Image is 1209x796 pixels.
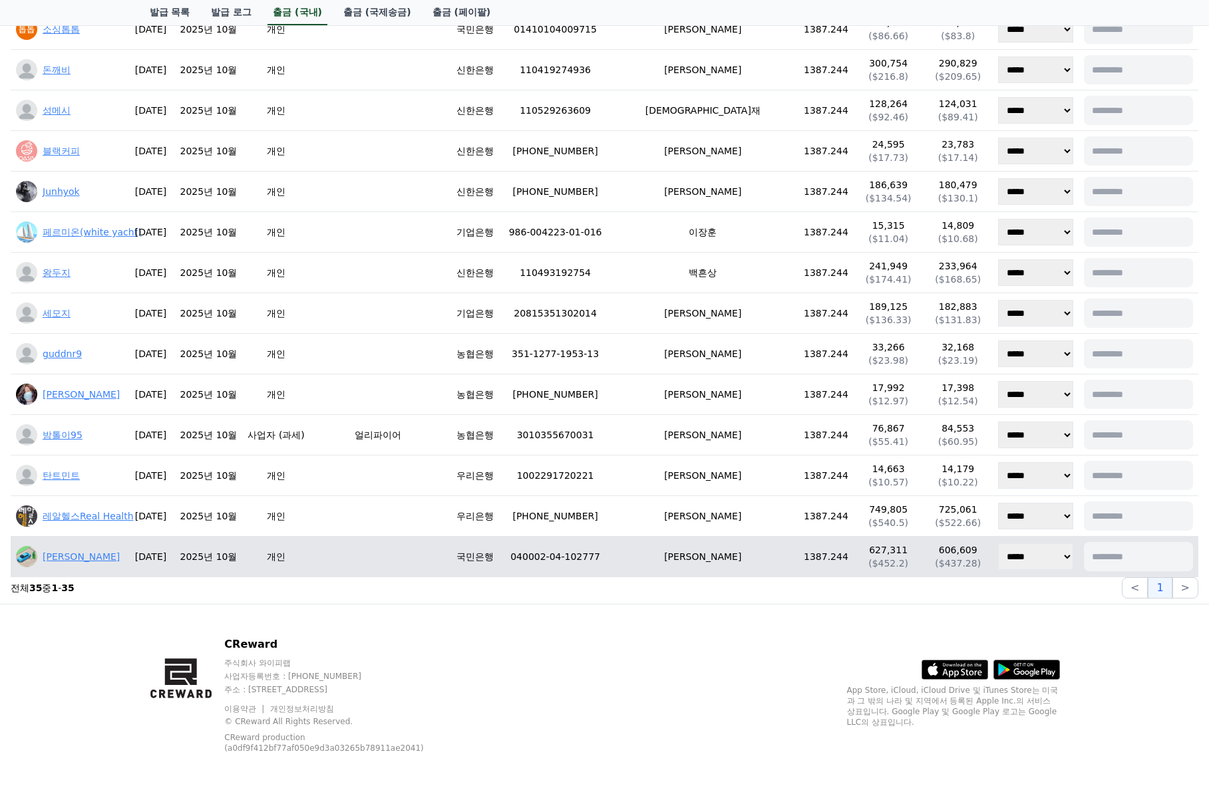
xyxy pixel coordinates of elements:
td: 1387.244 [798,253,854,293]
td: 개인 [242,537,309,577]
a: 개인정보처리방침 [270,704,334,714]
a: 이용약관 [224,704,266,714]
p: 전체 중 - [11,581,75,595]
td: 신한은행 [446,253,504,293]
td: [PERSON_NAME] [607,374,799,415]
p: 14,809 [928,219,987,232]
p: ($136.33) [859,313,918,327]
td: 986-004223-01-016 [504,212,607,253]
p: 14,663 [859,462,918,475]
td: 01410104009715 [504,9,607,50]
img: ACg8ocI0AyEd3ICoJsbDEJZqcgs6w8vBAM-f049ll42OoVLE_eX7Khmg=s96-c [16,181,37,202]
td: [DEMOGRAPHIC_DATA]재 [607,90,799,131]
a: guddnr9 [43,348,82,359]
p: 182,883 [928,300,987,313]
td: 사업자 (과세) [242,415,309,456]
td: 2025년 10월 [175,172,243,212]
td: 1387.244 [798,334,854,374]
p: ($216.8) [859,70,918,83]
td: 2025년 10월 [175,90,243,131]
td: 110529263609 [504,90,607,131]
p: 84,553 [928,422,987,435]
button: < [1122,577,1148,598]
td: 개인 [242,9,309,50]
td: [PERSON_NAME] [607,9,799,50]
td: 기업은행 [446,212,504,253]
td: 2025년 10월 [175,496,243,537]
td: 국민은행 [446,9,504,50]
td: 개인 [242,50,309,90]
a: Home [4,422,88,455]
a: 소싱톱톱 [43,24,80,35]
td: 1387.244 [798,172,854,212]
td: [DATE] [127,293,175,334]
td: [PERSON_NAME] [607,537,799,577]
td: 개인 [242,293,309,334]
p: ($209.65) [928,70,987,83]
td: 개인 [242,496,309,537]
td: 신한은행 [446,90,504,131]
a: 레알헬스Real Health [43,511,134,521]
strong: 35 [29,583,42,593]
p: 23,783 [928,138,987,151]
p: ($452.2) [859,557,918,570]
td: 1387.244 [798,131,854,172]
p: App Store, iCloud, iCloud Drive 및 iTunes Store는 미국과 그 밖의 나라 및 지역에서 등록된 Apple Inc.의 서비스 상표입니다. Goo... [847,685,1060,728]
a: [PERSON_NAME] [43,389,120,400]
td: [DATE] [127,131,175,172]
p: ($540.5) [859,516,918,529]
p: ($83.8) [928,29,987,43]
p: 주소 : [STREET_ADDRESS] [224,684,458,695]
td: 2025년 10월 [175,456,243,496]
td: 농협은행 [446,334,504,374]
img: profile_blank.webp [16,424,37,446]
td: 우리은행 [446,456,504,496]
td: [DATE] [127,50,175,90]
p: © CReward All Rights Reserved. [224,716,458,727]
img: profile_blank.webp [16,343,37,364]
td: [DATE] [127,253,175,293]
td: [PHONE_NUMBER] [504,172,607,212]
p: 32,168 [928,340,987,354]
p: ($55.41) [859,435,918,448]
strong: 35 [61,583,74,593]
td: 신한은행 [446,131,504,172]
p: ($11.04) [859,232,918,245]
td: [DATE] [127,496,175,537]
p: 189,125 [859,300,918,313]
strong: 1 [51,583,58,593]
img: profile_blank.webp [16,262,37,283]
td: [PERSON_NAME] [607,131,799,172]
a: 성메시 [43,105,71,116]
p: 241,949 [859,259,918,273]
a: 페르미온(white yacht) [43,227,142,237]
td: 기업은행 [446,293,504,334]
p: 128,264 [859,97,918,110]
span: Home [34,442,57,452]
a: 밤톨이95 [43,430,83,440]
td: 백흔상 [607,253,799,293]
td: 우리은행 [446,496,504,537]
td: 농협은행 [446,415,504,456]
td: [DATE] [127,334,175,374]
td: 110493192754 [504,253,607,293]
td: 개인 [242,131,309,172]
p: ($86.66) [859,29,918,43]
td: 2025년 10월 [175,374,243,415]
p: ($10.57) [859,475,918,489]
td: [PERSON_NAME] [607,456,799,496]
p: 76,867 [859,422,918,435]
p: ($10.22) [928,475,987,489]
td: 2025년 10월 [175,131,243,172]
p: ($23.98) [859,354,918,367]
img: profile_blank.webp [16,100,37,121]
td: [PERSON_NAME] [607,293,799,334]
td: 농협은행 [446,374,504,415]
td: [PHONE_NUMBER] [504,374,607,415]
img: ACg8ocL-lYN1sRBn-XBETSkJF9_drb8vSLAaQxGvd-Obad7pM8RBIdcA=s96-c [16,221,37,243]
p: 14,179 [928,462,987,475]
a: Junhyok [43,186,80,197]
p: ($174.41) [859,273,918,286]
p: 606,609 [928,543,987,557]
td: [DATE] [127,415,175,456]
